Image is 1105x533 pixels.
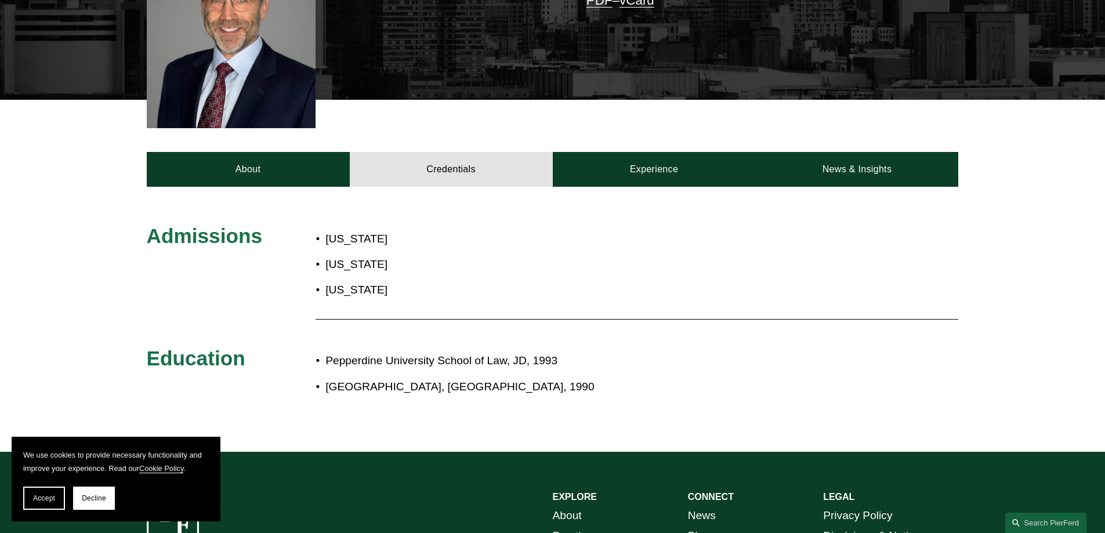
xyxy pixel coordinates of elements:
[12,437,220,521] section: Cookie banner
[147,152,350,187] a: About
[553,506,582,526] a: About
[325,377,857,397] p: [GEOGRAPHIC_DATA], [GEOGRAPHIC_DATA], 1990
[139,464,184,473] a: Cookie Policy
[23,448,209,475] p: We use cookies to provide necessary functionality and improve your experience. Read our .
[325,351,857,371] p: Pepperdine University School of Law, JD, 1993
[73,487,115,510] button: Decline
[147,224,262,247] span: Admissions
[82,494,106,502] span: Decline
[553,152,756,187] a: Experience
[553,492,597,502] strong: EXPLORE
[325,255,620,275] p: [US_STATE]
[325,280,620,300] p: [US_STATE]
[23,487,65,510] button: Accept
[325,229,620,249] p: [US_STATE]
[823,506,892,526] a: Privacy Policy
[350,152,553,187] a: Credentials
[823,492,854,502] strong: LEGAL
[1005,513,1086,533] a: Search this site
[147,347,245,369] span: Education
[688,492,734,502] strong: CONNECT
[755,152,958,187] a: News & Insights
[688,506,716,526] a: News
[33,494,55,502] span: Accept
